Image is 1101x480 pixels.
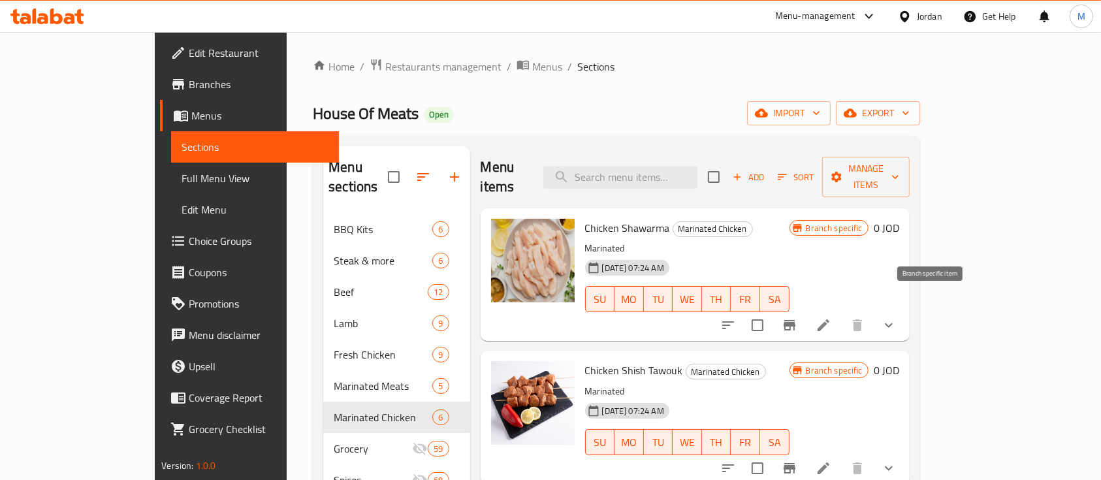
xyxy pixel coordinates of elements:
span: 6 [433,411,448,424]
svg: Show Choices [881,317,897,333]
div: Marinated Meats5 [323,370,470,402]
span: SA [765,433,784,452]
div: Marinated Chicken [673,221,753,237]
li: / [567,59,572,74]
button: TH [702,286,731,312]
div: Steak & more6 [323,245,470,276]
span: M [1077,9,1085,24]
span: Beef [334,284,428,300]
span: Add item [727,167,769,187]
div: Lamb9 [323,308,470,339]
div: items [432,347,449,362]
button: MO [614,286,644,312]
span: FR [736,290,755,309]
div: Marinated Chicken6 [323,402,470,433]
button: MO [614,429,644,455]
button: SU [585,429,614,455]
span: [DATE] 07:24 AM [597,405,669,417]
a: Edit menu item [816,460,831,476]
span: TH [707,433,726,452]
span: WE [678,433,697,452]
a: Edit Menu [171,194,339,225]
span: WE [678,290,697,309]
span: SU [591,433,609,452]
span: Sections [182,139,328,155]
button: sort-choices [712,310,744,341]
a: Promotions [160,288,339,319]
div: items [432,378,449,394]
button: FR [731,429,760,455]
p: Marinated [585,240,790,257]
a: Choice Groups [160,225,339,257]
span: Chicken Shish Tawouk [585,360,683,380]
span: Sections [577,59,614,74]
p: Marinated [585,383,790,400]
span: 9 [433,317,448,330]
nav: breadcrumb [313,58,920,75]
span: Lamb [334,315,432,331]
span: SU [591,290,609,309]
button: WE [673,286,702,312]
span: import [758,105,820,121]
span: Full Menu View [182,170,328,186]
input: search [543,166,697,189]
span: Grocery Checklist [189,421,328,437]
span: Marinated Chicken [334,409,432,425]
span: Grocery [334,441,412,456]
span: Marinated Chicken [686,364,765,379]
button: TU [644,429,673,455]
a: Coverage Report [160,382,339,413]
span: Coupons [189,264,328,280]
span: Edit Restaurant [189,45,328,61]
button: TU [644,286,673,312]
h2: Menu items [481,157,528,197]
a: Sections [171,131,339,163]
span: Version: [161,457,193,474]
a: Grocery Checklist [160,413,339,445]
div: items [432,221,449,237]
button: Add [727,167,769,187]
button: SA [760,286,790,312]
span: Marinated Meats [334,378,432,394]
button: Sort [774,167,817,187]
button: TH [702,429,731,455]
span: Menu disclaimer [189,327,328,343]
span: Marinated Chicken [673,221,752,236]
li: / [360,59,364,74]
span: 1.0.0 [196,457,216,474]
div: items [432,409,449,425]
span: Sort sections [407,161,439,193]
img: Chicken Shawarma [491,219,575,302]
span: Select all sections [380,163,407,191]
a: Full Menu View [171,163,339,194]
span: Select section [700,163,727,191]
div: Grocery59 [323,433,470,464]
div: Marinated Chicken [686,364,766,379]
a: Coupons [160,257,339,288]
div: Fresh Chicken [334,347,432,362]
svg: Show Choices [881,460,897,476]
svg: Inactive section [412,441,428,456]
span: Add [731,170,766,185]
span: Promotions [189,296,328,312]
span: Menus [532,59,562,74]
span: Branches [189,76,328,92]
span: MO [620,433,639,452]
span: Choice Groups [189,233,328,249]
div: Jordan [917,9,942,24]
span: TH [707,290,726,309]
span: 12 [428,286,448,298]
span: Restaurants management [385,59,502,74]
div: Fresh Chicken9 [323,339,470,370]
span: House Of Meats [313,99,419,128]
a: Edit Restaurant [160,37,339,69]
span: Branch specific [801,222,868,234]
span: BBQ Kits [334,221,432,237]
button: SA [760,429,790,455]
span: Branch specific [801,364,868,377]
span: Edit Menu [182,202,328,217]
